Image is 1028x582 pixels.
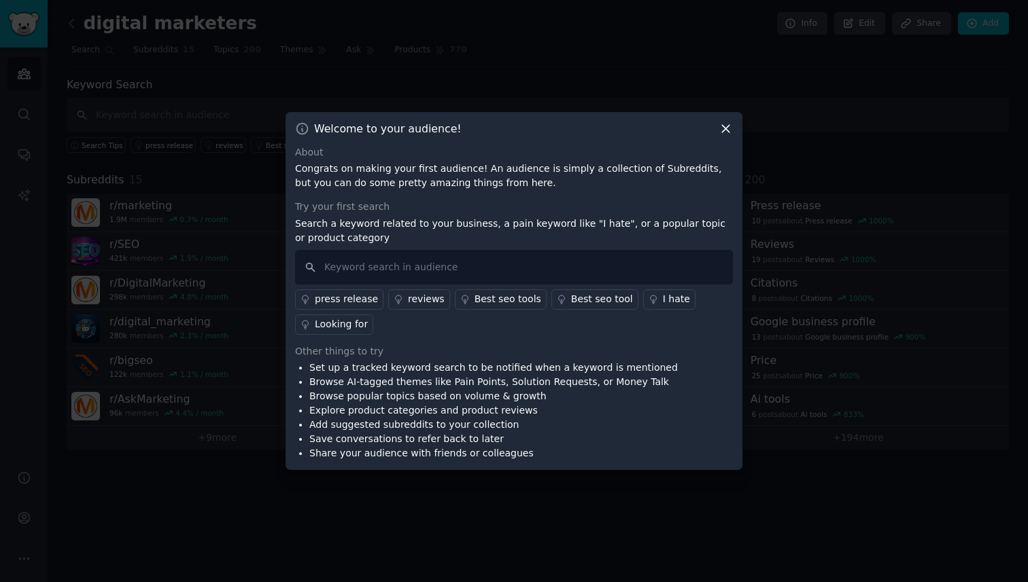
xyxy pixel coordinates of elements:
[309,361,678,375] li: Set up a tracked keyword search to be notified when a keyword is mentioned
[314,122,462,136] h3: Welcome to your audience!
[551,289,638,310] a: Best seo tool
[295,145,733,160] div: About
[295,250,733,285] input: Keyword search in audience
[408,292,445,306] div: reviews
[643,289,696,310] a: I hate
[309,403,678,418] li: Explore product categories and product reviews
[309,389,678,403] li: Browse popular topics based on volume & growth
[295,217,733,245] p: Search a keyword related to your business, a pain keyword like "I hate", or a popular topic or pr...
[315,292,378,306] div: press release
[309,446,678,460] li: Share your audience with friends or colleagues
[309,432,678,446] li: Save conversations to refer back to later
[388,289,450,310] a: reviews
[571,292,633,306] div: Best seo tool
[315,317,368,331] div: Looking for
[295,162,733,190] p: Congrats on making your first audience! An audience is simply a collection of Subreddits, but you...
[295,289,383,310] a: press release
[295,314,373,335] a: Looking for
[455,289,547,310] a: Best seo tools
[309,375,678,389] li: Browse AI-tagged themes like Pain Points, Solution Requests, or Money Talk
[663,292,690,306] div: I hate
[309,418,678,432] li: Add suggested subreddits to your collection
[295,344,733,359] div: Other things to try
[475,292,541,306] div: Best seo tools
[295,200,733,214] div: Try your first search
